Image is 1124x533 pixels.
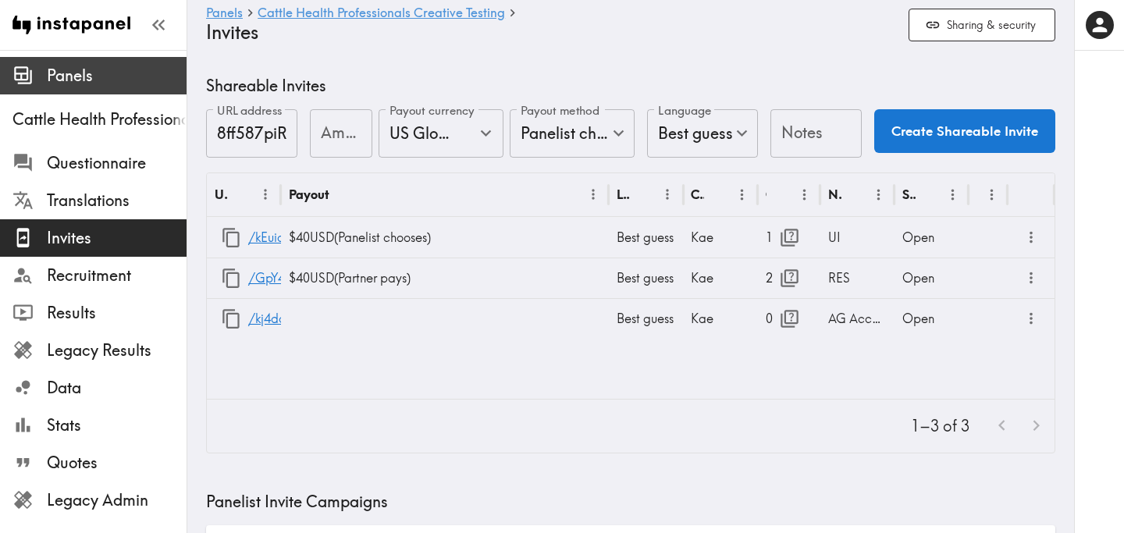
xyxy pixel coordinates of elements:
[254,183,278,207] button: Menu
[820,258,895,298] div: RES
[217,102,283,119] label: URL address
[691,187,704,202] div: Creator
[206,21,896,44] h4: Invites
[47,152,187,174] span: Questionnaire
[215,187,228,202] div: URL
[258,6,505,21] a: Cattle Health Professionals Creative Testing
[206,491,1055,513] h5: Panelist Invite Campaigns
[47,377,187,399] span: Data
[895,298,969,339] div: Open
[683,298,757,339] div: Kae
[248,299,315,339] a: /kj4dqpk5a
[980,183,1004,207] button: Menu
[1019,306,1044,332] button: more
[248,218,305,258] a: /kEuiqhjef
[766,299,813,339] div: 0
[47,265,187,286] span: Recruitment
[766,258,813,298] div: 2
[766,218,813,258] div: 1
[828,187,841,202] div: Notes
[766,187,767,202] div: Opens
[47,489,187,511] span: Legacy Admin
[331,183,355,207] button: Sort
[909,9,1055,42] button: Sharing & security
[820,217,895,258] div: UI
[656,183,680,207] button: Menu
[843,183,867,207] button: Sort
[47,339,187,361] span: Legacy Results
[647,109,758,158] div: Best guess
[609,298,683,339] div: Best guess
[895,217,969,258] div: Open
[902,187,916,202] div: Status
[582,183,606,207] button: Menu
[683,217,757,258] div: Kae
[521,102,599,119] label: Payout method
[47,414,187,436] span: Stats
[609,217,683,258] div: Best guess
[47,302,187,324] span: Results
[768,183,792,207] button: Sort
[683,258,757,298] div: Kae
[917,183,941,207] button: Sort
[609,258,683,298] div: Best guess
[289,187,329,202] div: Payout
[631,183,656,207] button: Sort
[12,108,187,130] span: Cattle Health Professionals Creative Testing
[281,217,609,258] div: $40 USD ( Panelist chooses )
[206,6,243,21] a: Panels
[658,102,711,119] label: Language
[820,298,895,339] div: AG Access
[978,183,1002,207] button: Sort
[866,183,891,207] button: Menu
[874,109,1055,153] button: Create Shareable Invite
[47,227,187,249] span: Invites
[1019,225,1044,251] button: more
[1019,265,1044,291] button: more
[248,258,324,298] a: /GpY4D22FG
[617,187,630,202] div: Language
[389,102,475,119] label: Payout currency
[47,65,187,87] span: Panels
[47,452,187,474] span: Quotes
[895,258,969,298] div: Open
[474,121,498,145] button: Open
[510,109,635,158] div: Panelist chooses
[911,415,969,437] p: 1–3 of 3
[47,190,187,211] span: Translations
[706,183,730,207] button: Sort
[792,183,816,207] button: Menu
[941,183,965,207] button: Menu
[281,258,609,298] div: $40 USD ( Partner pays )
[730,183,754,207] button: Menu
[229,183,254,207] button: Sort
[206,75,1055,97] h5: Shareable Invites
